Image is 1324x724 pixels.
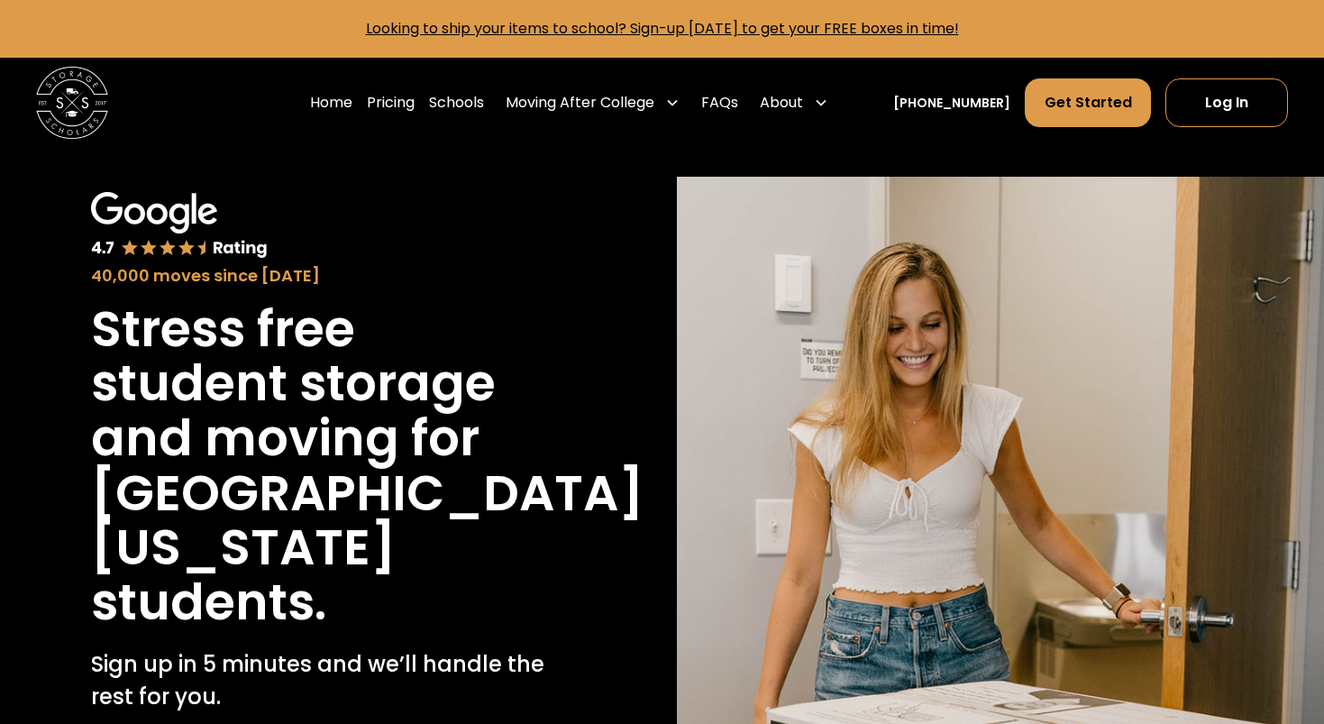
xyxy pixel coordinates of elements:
[429,78,484,128] a: Schools
[760,92,803,114] div: About
[498,78,687,128] div: Moving After College
[701,78,738,128] a: FAQs
[91,302,557,466] h1: Stress free student storage and moving for
[753,78,835,128] div: About
[36,67,108,139] a: home
[91,192,268,260] img: Google 4.7 star rating
[366,18,959,39] a: Looking to ship your items to school? Sign-up [DATE] to get your FREE boxes in time!
[1025,78,1150,127] a: Get Started
[367,78,415,128] a: Pricing
[91,648,557,713] p: Sign up in 5 minutes and we’ll handle the rest for you.
[893,94,1010,113] a: [PHONE_NUMBER]
[36,67,108,139] img: Storage Scholars main logo
[91,575,326,630] h1: students.
[91,466,644,575] h1: [GEOGRAPHIC_DATA][US_STATE]
[310,78,352,128] a: Home
[1165,78,1288,127] a: Log In
[91,263,557,288] div: 40,000 moves since [DATE]
[506,92,654,114] div: Moving After College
